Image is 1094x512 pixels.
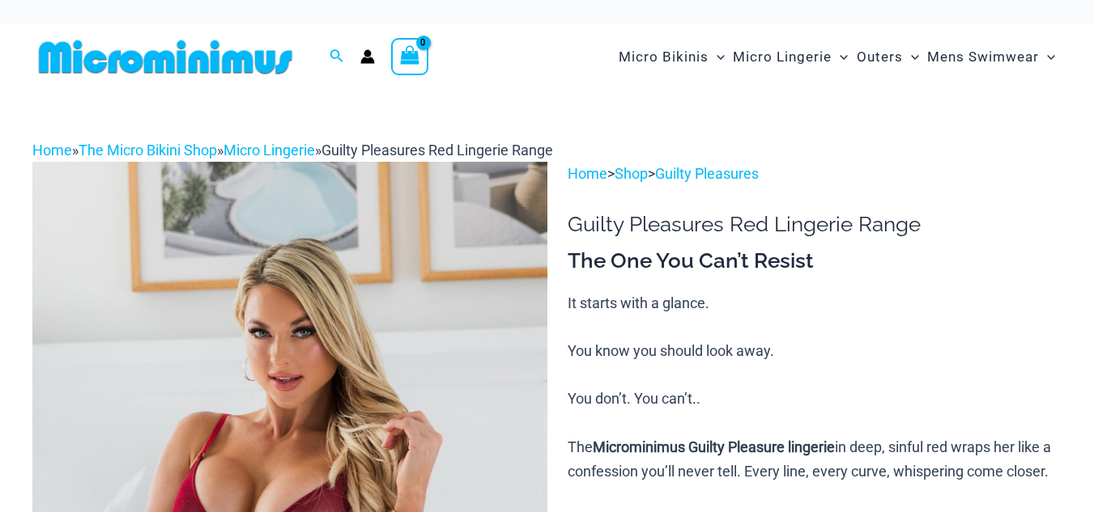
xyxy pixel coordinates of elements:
img: MM SHOP LOGO FLAT [32,39,299,75]
a: Home [568,165,607,182]
a: OutersMenu ToggleMenu Toggle [853,32,923,82]
span: Menu Toggle [832,36,848,78]
p: > > [568,162,1062,186]
span: Menu Toggle [903,36,919,78]
span: Outers [857,36,903,78]
h3: The One You Can’t Resist [568,248,1062,275]
span: » » » [32,142,553,159]
a: Home [32,142,72,159]
span: Mens Swimwear [927,36,1039,78]
a: Micro BikinisMenu ToggleMenu Toggle [615,32,729,82]
span: Menu Toggle [1039,36,1055,78]
span: Micro Bikinis [619,36,709,78]
span: Guilty Pleasures Red Lingerie Range [321,142,553,159]
a: Account icon link [360,49,375,64]
a: Guilty Pleasures [655,165,759,182]
a: Micro Lingerie [223,142,315,159]
a: View Shopping Cart, empty [391,38,428,75]
a: Micro LingerieMenu ToggleMenu Toggle [729,32,852,82]
b: Microminimus Guilty Pleasure lingerie [593,438,835,455]
a: Search icon link [330,47,344,67]
span: Micro Lingerie [733,36,832,78]
h1: Guilty Pleasures Red Lingerie Range [568,212,1062,237]
nav: Site Navigation [612,30,1062,84]
a: Shop [615,165,648,182]
a: Mens SwimwearMenu ToggleMenu Toggle [923,32,1059,82]
a: The Micro Bikini Shop [79,142,217,159]
span: Menu Toggle [709,36,725,78]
